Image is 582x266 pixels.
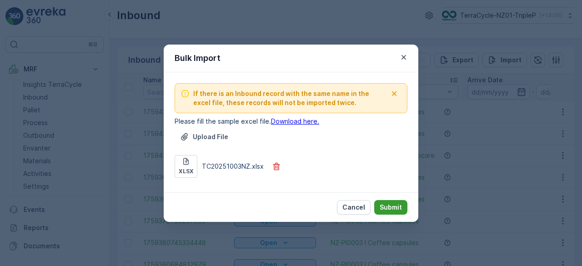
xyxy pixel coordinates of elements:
button: Cancel [337,200,371,215]
p: Submit [380,203,402,212]
a: Download here. [271,117,319,125]
span: If there is an Inbound record with the same name in the excel file, these records will not be imp... [193,89,387,107]
button: Upload File [175,130,234,144]
p: xlsx [179,168,194,175]
p: Cancel [342,203,365,212]
p: Please fill the sample excel file. [175,117,407,126]
button: Submit [374,200,407,215]
p: Bulk Import [175,52,221,65]
p: TC20251003NZ.xlsx [202,162,264,171]
p: Upload File [193,132,228,141]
